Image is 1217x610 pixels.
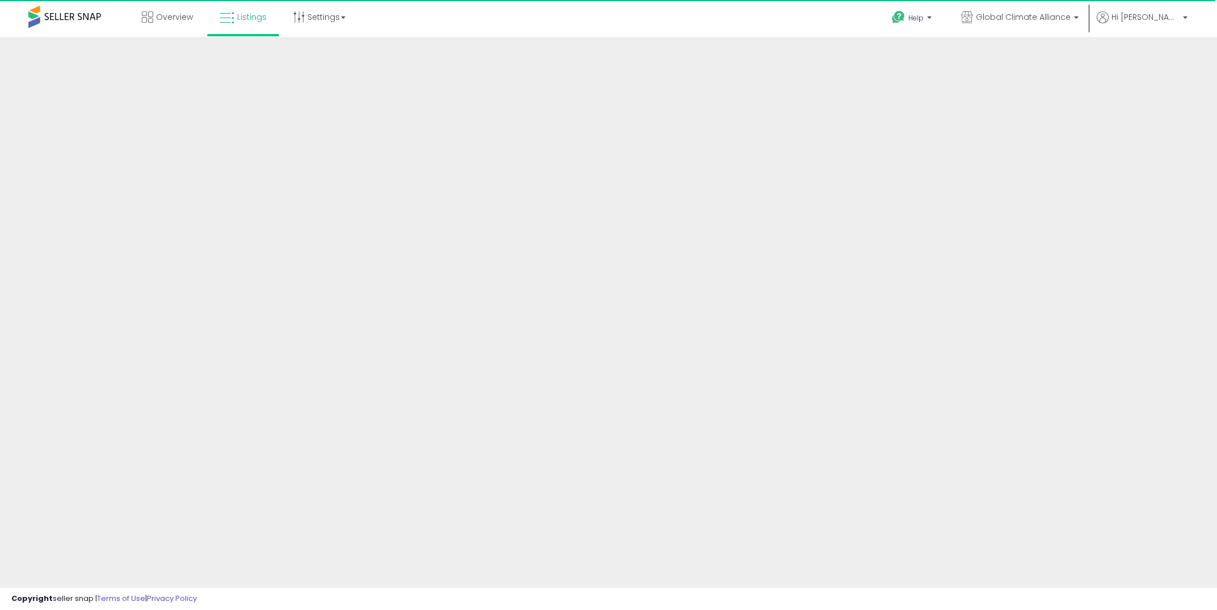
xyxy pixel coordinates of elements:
a: Hi [PERSON_NAME] [1097,11,1187,37]
i: Get Help [891,10,906,24]
span: Listings [237,11,267,23]
span: Global Climate Alliance [976,11,1071,23]
span: Hi [PERSON_NAME] [1111,11,1180,23]
span: Help [908,13,924,23]
span: Overview [156,11,193,23]
a: Help [883,2,943,37]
